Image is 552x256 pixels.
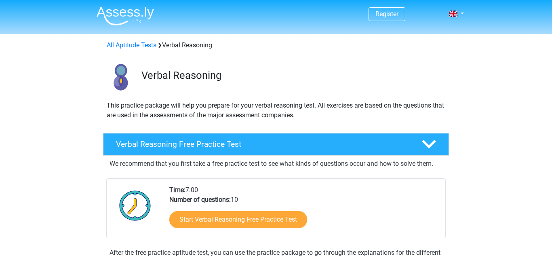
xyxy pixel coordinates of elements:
a: Register [375,10,398,18]
a: Verbal Reasoning Free Practice Test [100,133,452,156]
img: verbal reasoning [103,60,138,94]
p: This practice package will help you prepare for your verbal reasoning test. All exercises are bas... [107,101,445,120]
h4: Verbal Reasoning Free Practice Test [116,140,409,149]
a: Start Verbal Reasoning Free Practice Test [169,211,307,228]
b: Number of questions: [169,196,231,203]
a: All Aptitude Tests [107,41,156,49]
p: We recommend that you first take a free practice test to see what kinds of questions occur and ho... [110,159,442,169]
div: 7:00 10 [163,185,445,238]
div: Verbal Reasoning [103,40,449,50]
img: Assessly [97,6,154,25]
img: Clock [115,185,156,226]
b: Time: [169,186,185,194]
h3: Verbal Reasoning [141,69,442,82]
